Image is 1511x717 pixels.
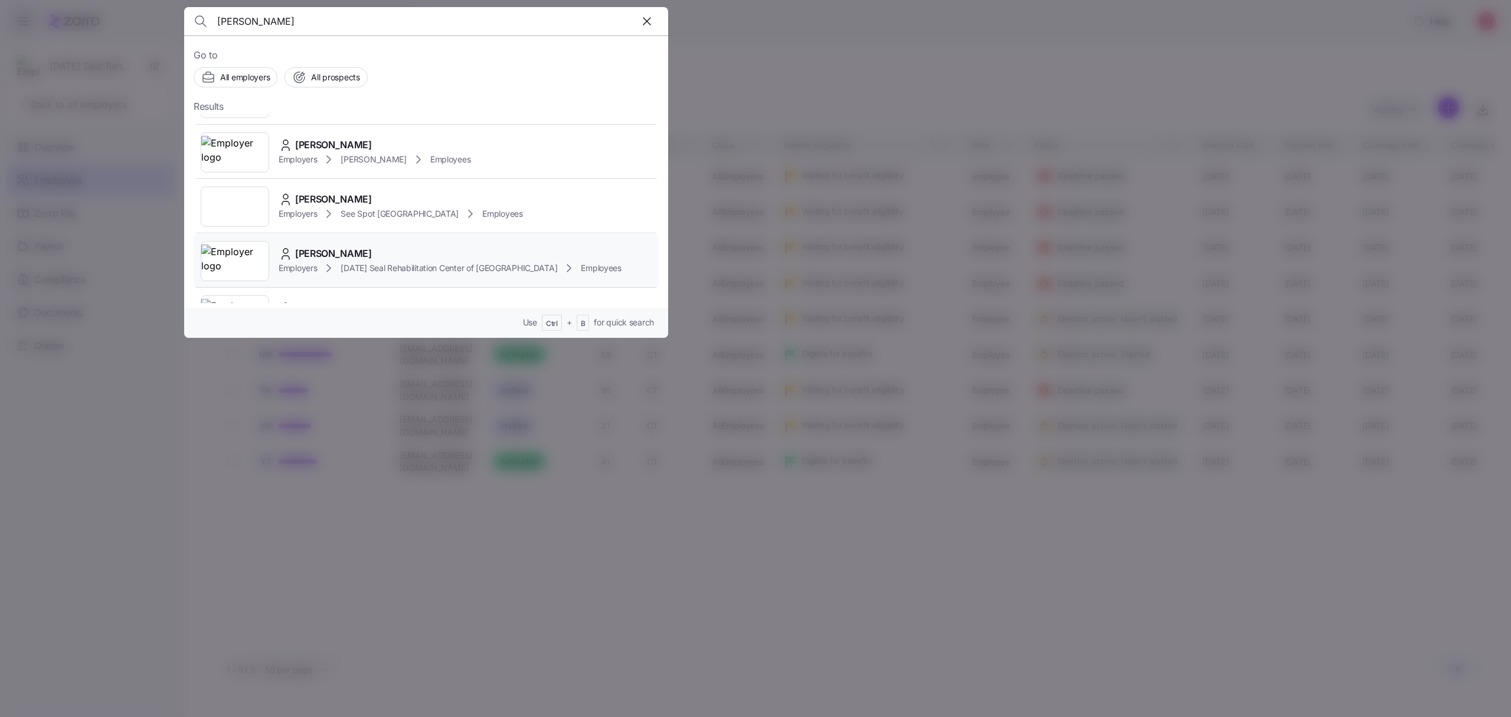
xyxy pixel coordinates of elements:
span: for quick search [594,317,654,328]
span: Employers [279,262,317,274]
button: All prospects [284,67,367,87]
span: Ctrl [546,319,558,329]
span: [DATE] Seal Rehabilitation Center of [GEOGRAPHIC_DATA] [341,262,557,274]
span: Employees [581,262,621,274]
img: Employer logo [201,299,269,332]
span: All employers [220,71,270,83]
span: Go to [194,48,659,63]
span: [PERSON_NAME] [295,246,372,261]
img: Employer logo [201,136,269,169]
img: Employer logo [201,245,269,278]
span: See Spot [GEOGRAPHIC_DATA] [341,208,459,220]
span: [PERSON_NAME] [295,138,372,152]
span: + [567,317,572,328]
span: B [581,319,586,329]
span: Results [194,99,224,114]
span: Employees [430,154,470,165]
span: Employees [482,208,522,220]
span: [PERSON_NAME] [295,301,372,315]
span: [PERSON_NAME] [341,154,406,165]
span: All prospects [311,71,359,83]
span: Use [523,317,537,328]
span: [PERSON_NAME] [295,192,372,207]
span: Employers [279,208,317,220]
span: Employers [279,154,317,165]
button: All employers [194,67,277,87]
